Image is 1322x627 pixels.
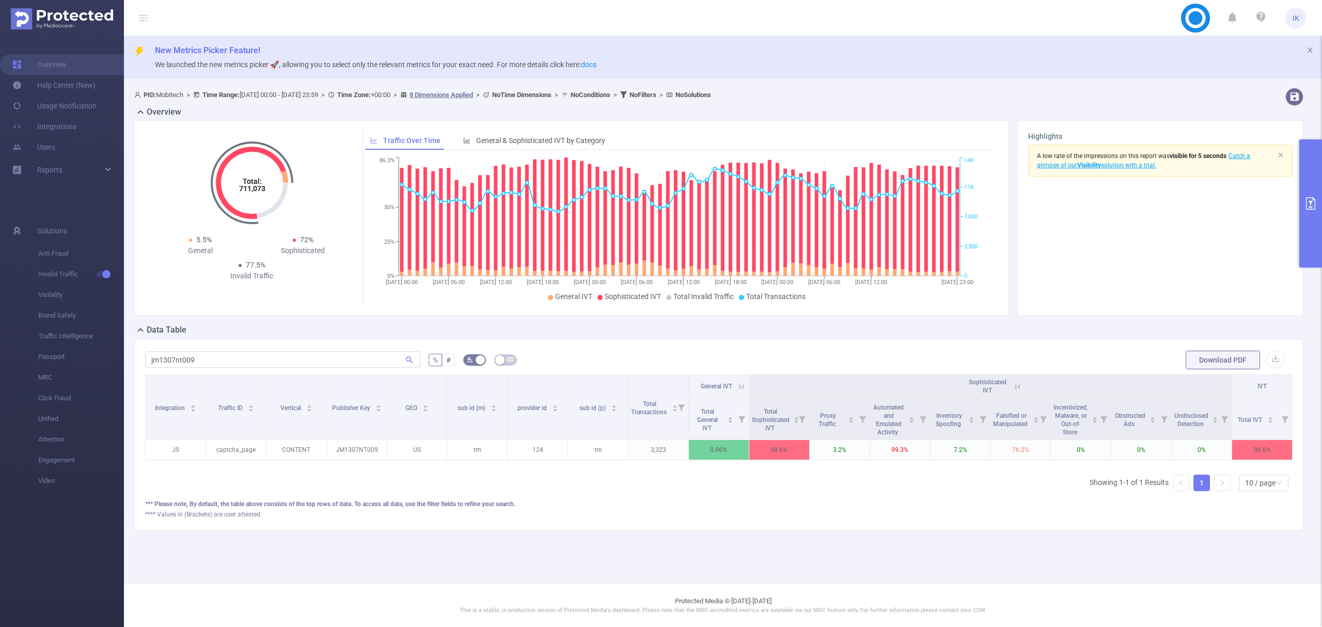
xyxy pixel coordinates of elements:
p: 0% [1051,440,1111,460]
i: icon: caret-down [611,407,617,411]
i: icon: caret-up [422,403,428,406]
b: PID: [144,91,156,99]
u: 8 Dimensions Applied [410,91,473,99]
tspan: [DATE] 23:00 [941,279,973,286]
i: icon: caret-down [1212,419,1218,422]
i: icon: caret-up [552,403,558,406]
i: icon: caret-up [190,403,196,406]
i: icon: caret-down [1092,419,1098,422]
span: Vertical [280,404,303,412]
tspan: [DATE] 00:00 [386,279,418,286]
span: Brand Safety [38,305,124,326]
i: icon: caret-up [908,415,914,418]
span: was [1158,152,1226,160]
span: % [433,356,438,364]
div: Sort [491,403,497,410]
tspan: 14K [964,158,974,164]
h3: Highlights [1028,131,1293,142]
span: Incentivized, Malware, or Out-of-Store [1053,404,1088,436]
i: Filter menu [795,398,809,440]
span: Inventory Spoofing [936,412,963,428]
b: No Time Dimensions [492,91,552,99]
i: icon: caret-down [1150,419,1156,422]
p: 99.3% [870,440,930,460]
p: JS [146,440,206,460]
span: > [473,91,483,99]
span: New Metrics Picker Feature! [155,45,260,55]
span: > [390,91,400,99]
i: icon: caret-up [848,415,854,418]
p: 76.2% [990,440,1050,460]
span: A low rate of the impressions on this report [1037,152,1157,160]
i: Filter menu [734,398,749,440]
i: Filter menu [1217,398,1232,440]
tspan: [DATE] 12:00 [668,279,700,286]
i: icon: caret-up [727,415,733,418]
span: Total IVT [1238,416,1264,424]
span: General & Sophisticated IVT by Category [476,136,605,145]
i: icon: close [1307,46,1314,54]
h2: Overview [147,106,181,118]
p: 0% [1172,440,1232,460]
b: No Filters [629,91,656,99]
i: Filter menu [674,375,688,440]
span: Total Transactions [746,292,806,301]
b: Time Range: [202,91,240,99]
tspan: 0% [387,273,395,279]
span: Proxy Traffic [819,412,838,428]
tspan: 86.3% [380,158,395,164]
div: Sort [1212,415,1218,421]
p: 0% [1111,440,1171,460]
div: Sort [793,415,799,421]
h2: Data Table [147,324,186,336]
div: Sort [306,403,312,410]
div: Sort [190,403,196,410]
span: Publisher Key [332,404,372,412]
span: Traffic Intelligence [38,326,124,347]
li: 1 [1193,475,1210,491]
footer: Protected Media © [DATE]-[DATE] [124,583,1322,627]
li: Previous Page [1173,475,1189,491]
button: icon: close [1278,149,1284,161]
i: Filter menu [1036,398,1050,440]
i: icon: caret-up [672,403,678,406]
a: Usage Notification [12,96,97,116]
div: Sort [1033,415,1039,421]
li: Next Page [1214,475,1231,491]
span: > [610,91,620,99]
div: Sort [1092,415,1098,421]
tspan: [DATE] 06:00 [808,279,840,286]
a: Overview [12,54,67,75]
button: icon: close [1307,44,1314,56]
i: icon: down [1276,480,1282,487]
span: Total General IVT [697,408,718,432]
span: Undisclosed Detection [1174,412,1208,428]
i: icon: left [1178,480,1184,486]
i: icon: right [1219,480,1225,486]
i: icon: close [1278,152,1284,158]
i: icon: caret-down [422,407,428,411]
div: 10 / page [1245,475,1276,491]
span: 5.5% [196,236,212,244]
b: No Solutions [675,91,711,99]
a: Users [12,137,55,158]
tspan: 50% [384,204,395,211]
a: Integrations [12,116,76,137]
span: Obstructed Ads [1115,412,1145,428]
tspan: [DATE] 06:00 [621,279,653,286]
b: No Conditions [571,91,610,99]
b: Time Zone: [337,91,371,99]
tspan: [DATE] 00:00 [761,279,793,286]
i: icon: caret-down [727,419,733,422]
span: IK [1293,8,1299,28]
span: Traffic ID [218,404,244,412]
i: icon: caret-up [1092,415,1098,418]
tspan: 0 [964,273,967,279]
a: 1 [1194,475,1209,491]
tspan: 7,000 [964,214,978,221]
i: icon: caret-up [248,403,254,406]
i: icon: caret-down [190,407,196,411]
div: Sort [1150,415,1156,421]
i: icon: caret-up [1150,415,1156,418]
i: icon: caret-down [848,419,854,422]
